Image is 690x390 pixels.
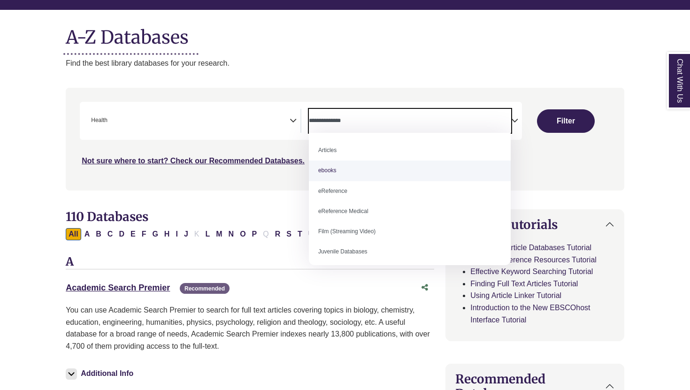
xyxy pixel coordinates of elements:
nav: Search filters [66,88,624,190]
textarea: Search [309,118,511,125]
a: Introduction to the New EBSCOhost Interface Tutorial [470,304,590,324]
button: Filter Results N [226,228,237,240]
a: Finding Full Text Articles Tutorial [470,280,578,288]
button: Filter Results T [295,228,305,240]
p: Find the best library databases for your research. [66,57,624,69]
button: Filter Results F [139,228,149,240]
span: Health [91,116,107,125]
button: Share this database [415,279,434,297]
button: Filter Results D [116,228,127,240]
li: Juvenile Databases [309,242,511,262]
button: Filter Results S [284,228,294,240]
button: All [66,228,81,240]
button: Filter Results R [272,228,284,240]
span: Recommended [180,283,230,294]
button: Submit for Search Results [537,109,595,133]
h3: A [66,255,434,269]
button: Filter Results E [128,228,138,240]
a: Not sure where to start? Check our Recommended Databases. [82,157,305,165]
a: Searching Article Databases Tutorial [470,244,591,252]
button: Filter Results A [82,228,93,240]
a: Finding Reference Resources Tutorial [470,256,597,264]
li: ebooks [309,161,511,181]
button: Helpful Tutorials [446,210,624,239]
p: You can use Academic Search Premier to search for full text articles covering topics in biology, ... [66,304,434,352]
li: eReference Medical [309,201,511,222]
li: Articles [309,140,511,161]
textarea: Search [109,118,114,125]
button: Filter Results G [149,228,161,240]
button: Filter Results U [306,228,317,240]
button: Filter Results J [181,228,191,240]
button: Filter Results C [105,228,116,240]
div: Alpha-list to filter by first letter of database name [66,229,385,237]
a: Using Article Linker Tutorial [470,291,561,299]
a: Academic Search Premier [66,283,170,292]
button: Additional Info [66,367,136,380]
button: Filter Results B [93,228,104,240]
button: Filter Results M [213,228,225,240]
button: Filter Results O [237,228,248,240]
button: Filter Results H [161,228,173,240]
button: Filter Results I [173,228,180,240]
a: Effective Keyword Searching Tutorial [470,268,593,275]
li: Health [87,116,107,125]
button: Filter Results P [249,228,260,240]
h1: A-Z Databases [66,19,624,48]
li: eReference [309,181,511,201]
li: Film (Streaming Video) [309,222,511,242]
span: 110 Databases [66,209,148,224]
button: Filter Results L [202,228,213,240]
